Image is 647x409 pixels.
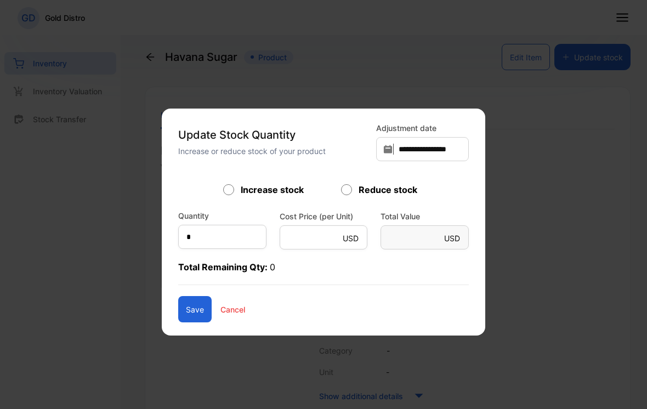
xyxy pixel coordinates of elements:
[178,296,212,322] button: Save
[381,211,469,222] label: Total Value
[178,260,469,285] p: Total Remaining Qty:
[178,127,370,143] p: Update Stock Quantity
[359,183,417,196] label: Reduce stock
[178,145,370,157] p: Increase or reduce stock of your product
[280,211,368,222] label: Cost Price (per Unit)
[270,262,275,272] span: 0
[241,183,304,196] label: Increase stock
[444,232,460,244] p: USD
[178,210,209,221] label: Quantity
[376,122,469,134] label: Adjustment date
[343,232,359,244] p: USD
[9,4,42,37] button: Open LiveChat chat widget
[220,304,245,315] p: Cancel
